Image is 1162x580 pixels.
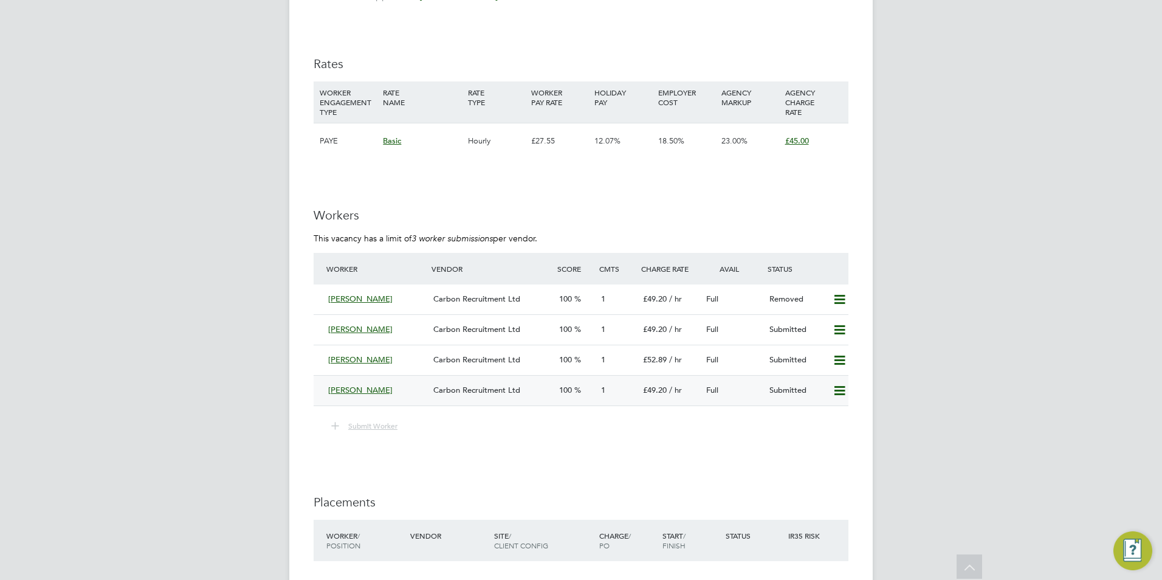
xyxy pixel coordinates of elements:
span: £49.20 [643,294,667,304]
div: Site [491,525,596,556]
button: Engage Resource Center [1113,531,1152,570]
div: Avail [701,258,765,280]
div: £27.55 [528,123,591,159]
span: Carbon Recruitment Ltd [433,385,520,395]
div: Status [765,258,848,280]
span: Basic [383,136,401,146]
span: / hr [669,324,682,334]
span: 100 [559,354,572,365]
span: £49.20 [643,324,667,334]
div: AGENCY CHARGE RATE [782,81,845,123]
span: Carbon Recruitment Ltd [433,354,520,365]
h3: Rates [314,56,848,72]
span: 1 [601,354,605,365]
div: Cmts [596,258,638,280]
div: IR35 Risk [785,525,827,547]
div: Submitted [765,350,828,370]
span: 12.07% [594,136,621,146]
span: Carbon Recruitment Ltd [433,324,520,334]
span: Full [706,354,718,365]
span: / hr [669,294,682,304]
span: [PERSON_NAME] [328,294,393,304]
div: WORKER ENGAGEMENT TYPE [317,81,380,123]
div: Submitted [765,381,828,401]
div: Removed [765,289,828,309]
div: RATE TYPE [465,81,528,113]
p: This vacancy has a limit of per vendor. [314,233,848,244]
span: 100 [559,294,572,304]
div: RATE NAME [380,81,464,113]
div: HOLIDAY PAY [591,81,655,113]
span: / Finish [662,531,686,550]
div: Worker [323,258,428,280]
span: 100 [559,385,572,395]
span: 1 [601,294,605,304]
span: Full [706,385,718,395]
div: Score [554,258,596,280]
span: Submit Worker [348,421,397,430]
span: / hr [669,354,682,365]
span: 1 [601,385,605,395]
span: Full [706,294,718,304]
div: Charge [596,525,659,556]
span: [PERSON_NAME] [328,354,393,365]
span: £45.00 [785,136,809,146]
span: / hr [669,385,682,395]
div: Start [659,525,723,556]
span: Carbon Recruitment Ltd [433,294,520,304]
span: £52.89 [643,354,667,365]
h3: Placements [314,494,848,510]
span: 23.00% [721,136,748,146]
div: Worker [323,525,407,556]
span: 1 [601,324,605,334]
span: Full [706,324,718,334]
h3: Workers [314,207,848,223]
button: Submit Worker [323,418,407,434]
span: [PERSON_NAME] [328,324,393,334]
span: 18.50% [658,136,684,146]
span: / Client Config [494,531,548,550]
div: PAYE [317,123,380,159]
span: / Position [326,531,360,550]
div: Status [723,525,786,547]
div: Vendor [428,258,554,280]
div: Submitted [765,320,828,340]
div: WORKER PAY RATE [528,81,591,113]
em: 3 worker submissions [411,233,493,244]
span: / PO [599,531,631,550]
div: Charge Rate [638,258,701,280]
span: £49.20 [643,385,667,395]
span: 100 [559,324,572,334]
span: [PERSON_NAME] [328,385,393,395]
div: Hourly [465,123,528,159]
div: Vendor [407,525,491,547]
div: AGENCY MARKUP [718,81,782,113]
div: EMPLOYER COST [655,81,718,113]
